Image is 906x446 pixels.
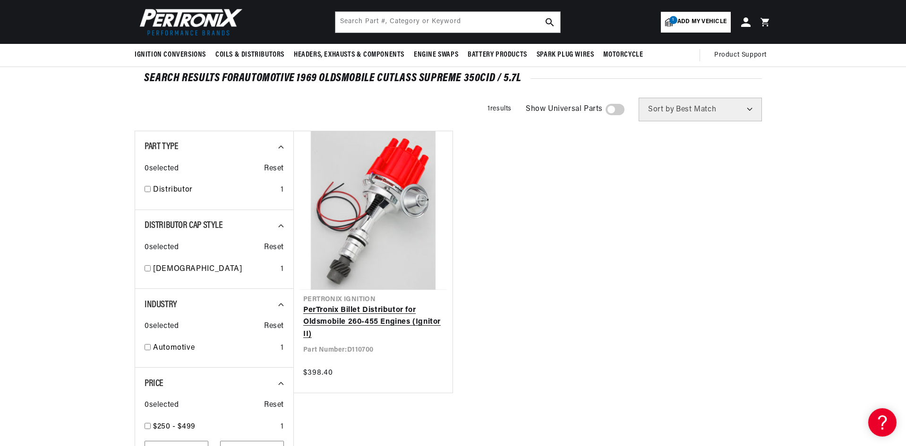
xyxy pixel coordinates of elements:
span: 0 selected [145,163,179,175]
span: Headers, Exhausts & Components [294,50,404,60]
span: Motorcycle [603,50,643,60]
a: Automotive [153,342,277,354]
div: 1 [281,184,284,196]
span: Sort by [648,106,674,113]
span: Reset [264,320,284,333]
span: Show Universal Parts [526,103,603,116]
div: SEARCH RESULTS FOR Automotive 1969 Oldsmobile Cutlass Supreme 350cid / 5.7L [144,74,762,83]
span: Reset [264,163,284,175]
span: Engine Swaps [414,50,458,60]
span: Price [145,379,163,388]
a: Distributor [153,184,277,196]
div: 1 [281,263,284,276]
span: 1 results [487,105,512,112]
a: [DEMOGRAPHIC_DATA] [153,263,277,276]
span: Ignition Conversions [135,50,206,60]
summary: Spark Plug Wires [532,44,599,66]
span: $250 - $499 [153,423,196,430]
img: Pertronix [135,6,243,38]
summary: Headers, Exhausts & Components [289,44,409,66]
span: Reset [264,242,284,254]
span: Part Type [145,142,178,151]
span: Reset [264,399,284,412]
summary: Ignition Conversions [135,44,211,66]
span: Coils & Distributors [215,50,284,60]
a: 1Add my vehicle [661,12,731,33]
span: 0 selected [145,242,179,254]
div: 1 [281,421,284,433]
summary: Battery Products [463,44,532,66]
a: PerTronix Billet Distributor for Oldsmobile 260-455 Engines (Ignitor II) [303,304,443,341]
span: Distributor Cap Style [145,221,223,230]
span: Industry [145,300,177,310]
span: Battery Products [468,50,527,60]
div: 1 [281,342,284,354]
summary: Motorcycle [598,44,648,66]
select: Sort by [639,98,762,121]
summary: Engine Swaps [409,44,463,66]
button: search button [539,12,560,33]
span: 0 selected [145,399,179,412]
span: 1 [669,16,677,24]
span: Product Support [714,50,767,60]
span: Spark Plug Wires [537,50,594,60]
summary: Product Support [714,44,771,67]
summary: Coils & Distributors [211,44,289,66]
span: 0 selected [145,320,179,333]
input: Search Part #, Category or Keyword [335,12,560,33]
span: Add my vehicle [677,17,727,26]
